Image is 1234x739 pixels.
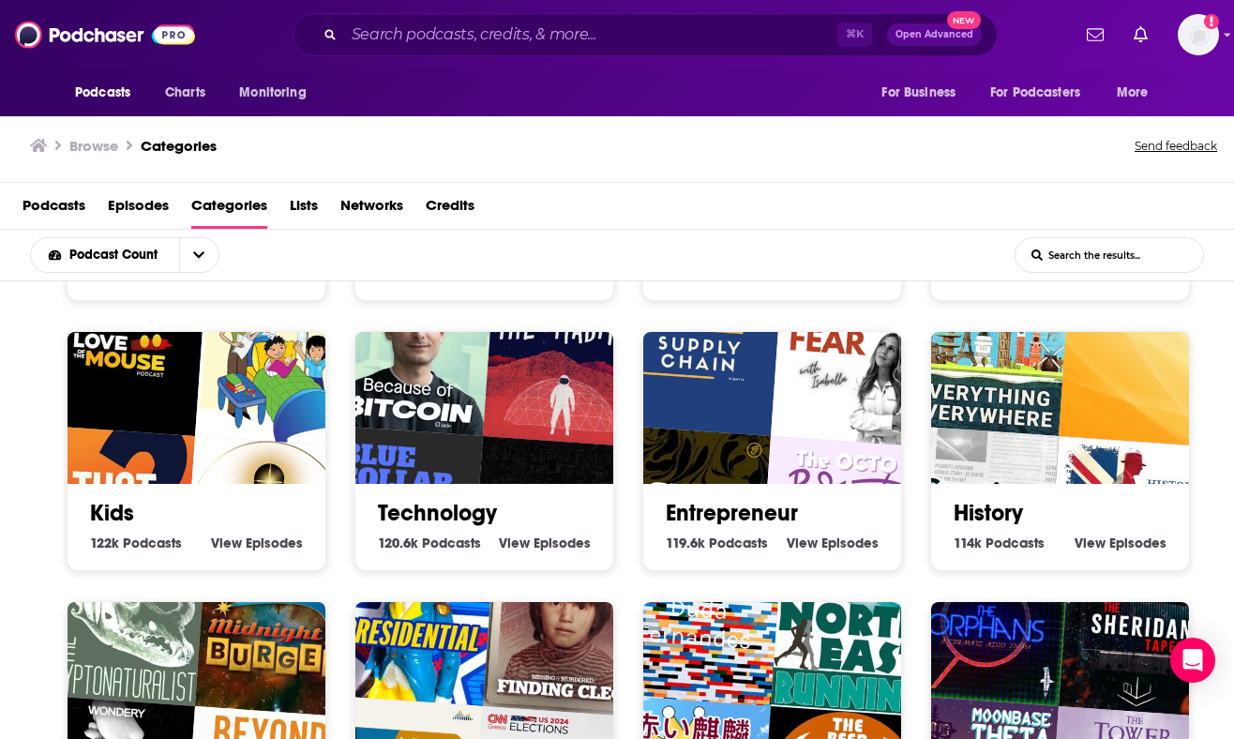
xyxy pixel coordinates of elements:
[378,535,481,551] a: 120.6k Technology Podcasts
[787,535,879,551] a: View Entrepreneur Episodes
[1058,551,1223,716] img: The Sheridan Tapes
[954,499,1023,527] a: History
[90,499,134,527] a: Kids
[666,499,798,527] a: Entrepreneur
[895,30,973,39] span: Open Advanced
[709,535,768,551] span: Podcasts
[378,499,497,527] a: Technology
[616,540,781,705] div: Duda Fernandes
[1126,19,1155,51] a: Show notifications dropdown
[616,270,781,435] img: Provocative Point Of View
[990,80,1080,106] span: For Podcasters
[344,20,837,50] input: Search podcasts, credits, & more...
[340,190,403,229] a: Networks
[290,190,318,229] a: Lists
[1204,14,1219,29] svg: Add a profile image
[246,535,303,551] span: Episodes
[499,535,591,551] a: View Technology Episodes
[1075,535,1166,551] a: View History Episodes
[1178,14,1219,55] img: User Profile
[947,11,981,29] span: New
[666,535,768,551] a: 119.6k Entrepreneur Podcasts
[90,535,182,551] a: 122k Kids Podcasts
[1104,75,1172,111] button: open menu
[30,237,248,273] h2: Choose List sort
[787,535,818,551] span: View
[191,190,267,229] a: Categories
[422,535,481,551] span: Podcasts
[904,270,1069,435] div: Everything Everywhere Daily
[239,80,306,106] span: Monitoring
[211,535,303,551] a: View Kids Episodes
[426,190,474,229] a: Credits
[40,540,205,705] img: The Cryptonaturalist
[194,281,359,446] img: Práctica Pedagógica Licenciatura en Pedagogía Infantil 4-514015
[165,80,205,106] span: Charts
[770,551,935,716] img: North East Running
[123,535,182,551] span: Podcasts
[666,535,705,551] span: 119.6k
[293,13,998,56] div: Search podcasts, credits, & more...
[23,190,85,229] a: Podcasts
[1170,638,1215,683] div: Open Intercom Messenger
[1178,14,1219,55] span: Logged in as BenLaurro
[90,535,119,551] span: 122k
[904,540,1069,705] img: The Orphans
[887,23,982,46] button: Open AdvancedNew
[534,535,591,551] span: Episodes
[328,540,493,705] img: Presidential
[821,535,879,551] span: Episodes
[1079,19,1111,51] a: Show notifications dropdown
[881,80,956,106] span: For Business
[15,17,195,53] img: Podchaser - Follow, Share and Rate Podcasts
[226,75,330,111] button: open menu
[482,281,647,446] img: The Habitat
[1109,535,1166,551] span: Episodes
[954,535,1045,551] a: 114k History Podcasts
[141,137,217,155] a: Categories
[378,535,418,551] span: 120.6k
[868,75,979,111] button: open menu
[328,270,493,435] img: Because of Bitcoin
[1129,133,1223,159] button: Send feedback
[75,80,130,106] span: Podcasts
[69,249,164,262] span: Podcast Count
[194,551,359,716] img: Midnight Burger
[482,551,647,716] img: Missing & Murdered: Finding Cleo
[986,535,1045,551] span: Podcasts
[1178,14,1219,55] button: Show profile menu
[770,281,935,446] div: Beyond Fear
[1058,281,1223,446] img: Anna Palos
[108,190,169,229] a: Episodes
[40,270,205,435] img: Love of the Mouse Podcast
[499,535,530,551] span: View
[31,249,179,262] button: open menu
[954,535,982,551] span: 114k
[1075,535,1106,551] span: View
[62,75,155,111] button: open menu
[211,535,242,551] span: View
[69,137,118,155] h3: Browse
[153,75,217,111] a: Charts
